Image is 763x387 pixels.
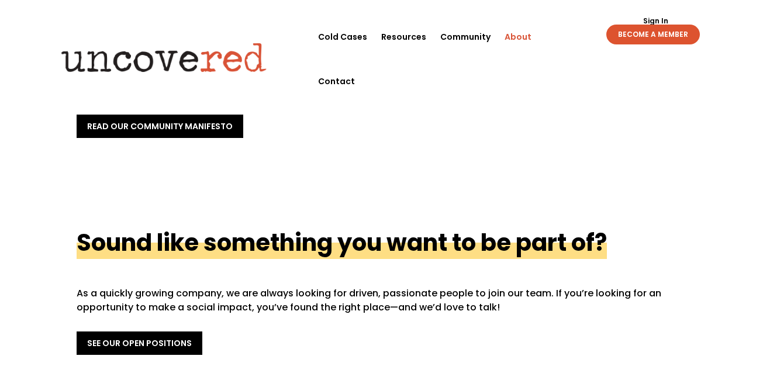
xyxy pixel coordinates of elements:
a: About [505,15,531,59]
img: Uncovered logo [51,34,277,80]
a: BECOME A MEMBER [606,25,700,44]
a: Contact [318,59,355,103]
a: Community [440,15,491,59]
a: Resources [381,15,426,59]
a: See Our Open Positions [77,331,202,355]
h2: Sound like something you want to be part of? [77,226,607,259]
a: Sign In [637,18,675,25]
a: Cold Cases [318,15,367,59]
p: As a quickly growing company, we are always looking for driven, passionate people to join our tea... [77,286,687,315]
span: — [390,300,398,314]
a: read our community manifesto [77,115,243,138]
